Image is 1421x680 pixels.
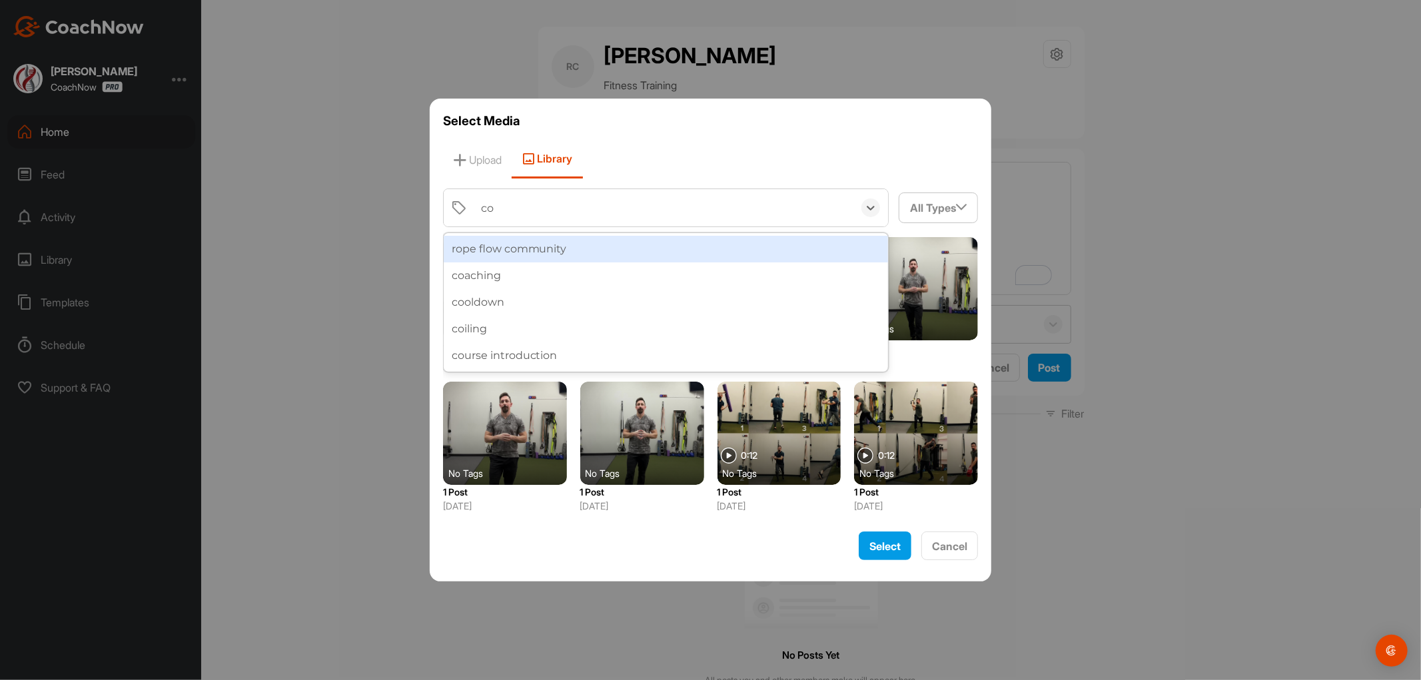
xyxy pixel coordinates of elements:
img: play [721,448,737,464]
h3: Select Media [443,112,979,131]
p: [DATE] [580,499,704,513]
span: Select [869,539,901,553]
p: [DATE] [443,499,567,513]
div: No Tags [859,322,983,335]
img: tags [451,200,467,216]
img: play [857,448,873,464]
div: No Tags [448,466,572,480]
button: Select [859,531,911,560]
p: 1 Post [854,485,978,499]
div: rope flow community [444,236,889,262]
div: No Tags [586,466,710,480]
div: cooldown [444,289,889,316]
span: Library [512,141,583,178]
span: 0:12 [741,451,758,460]
div: course introduction [444,342,889,369]
p: [DATE] [854,499,978,513]
div: No Tags [723,466,847,480]
div: Open Intercom Messenger [1376,635,1408,667]
p: 1 Post [580,485,704,499]
p: [DATE] [854,354,978,368]
div: coiling [444,316,889,342]
div: All Types [899,193,977,222]
span: Cancel [932,539,967,553]
span: Upload [443,141,512,178]
span: 0:12 [878,451,895,460]
p: 1 Post [854,340,978,354]
div: No Tags [859,466,983,480]
p: 1 Post [443,485,567,499]
p: 1 Post [717,485,841,499]
p: [DATE] [717,499,841,513]
div: coaching [444,262,889,289]
button: Cancel [921,531,978,560]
